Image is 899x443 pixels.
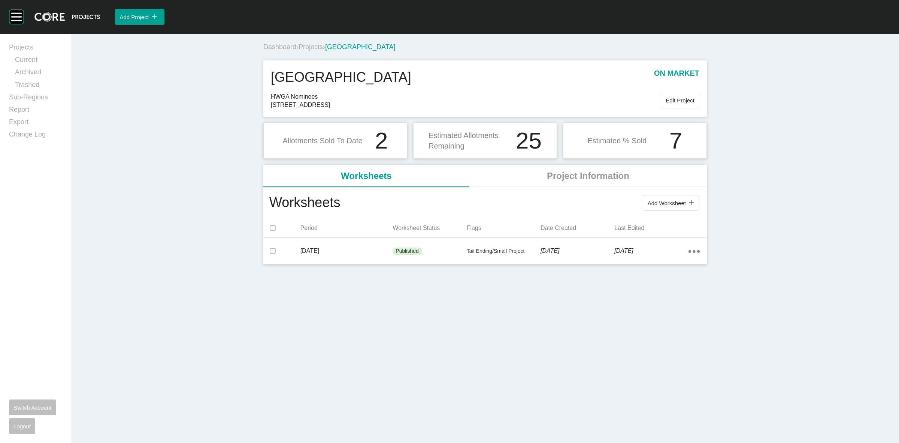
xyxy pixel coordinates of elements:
button: Switch Account [9,399,56,415]
button: Edit Project [661,93,699,108]
a: Report [9,105,62,117]
p: Worksheet Status [393,224,466,232]
a: Dashboard [263,43,296,51]
p: Published [396,248,419,255]
a: Trashed [15,80,62,93]
span: HWGA Nominees [271,93,661,101]
span: Add Worksheet [648,200,686,206]
p: [DATE] [541,247,614,255]
h1: 25 [516,129,542,152]
p: Date Created [541,224,614,232]
span: [GEOGRAPHIC_DATA] [325,43,395,51]
a: Projects [299,43,323,51]
a: Export [9,117,62,130]
h1: [GEOGRAPHIC_DATA] [271,68,411,87]
button: Add Project [115,9,164,25]
p: [DATE] [614,247,688,255]
p: on market [654,68,699,87]
span: › [323,43,325,51]
p: Allotments Sold To Date [283,135,363,146]
li: Project Information [469,165,707,187]
button: Logout [9,418,35,434]
a: Archived [15,68,62,80]
img: core-logo-dark.3138cae2.png [34,12,100,22]
a: Change Log [9,130,62,142]
p: Period [300,224,393,232]
h1: Worksheets [269,193,340,213]
h1: 7 [669,129,682,152]
a: Sub-Regions [9,93,62,105]
span: Logout [13,423,31,429]
span: [STREET_ADDRESS] [271,101,661,109]
span: › [296,43,299,51]
a: Current [15,55,62,68]
a: Projects [9,43,62,55]
p: Last Edited [614,224,688,232]
button: Add Worksheet [643,195,699,211]
p: [DATE] [300,247,393,255]
p: Flags [467,224,541,232]
span: Switch Account [13,404,52,411]
p: Tail Ending/Small Project [467,248,541,255]
span: Edit Project [666,97,694,104]
p: Estimated Allotments Remaining [429,130,511,151]
span: Add Project [119,14,149,20]
p: Estimated % Sold [587,135,647,146]
li: Worksheets [263,165,469,187]
h1: 2 [375,129,388,152]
